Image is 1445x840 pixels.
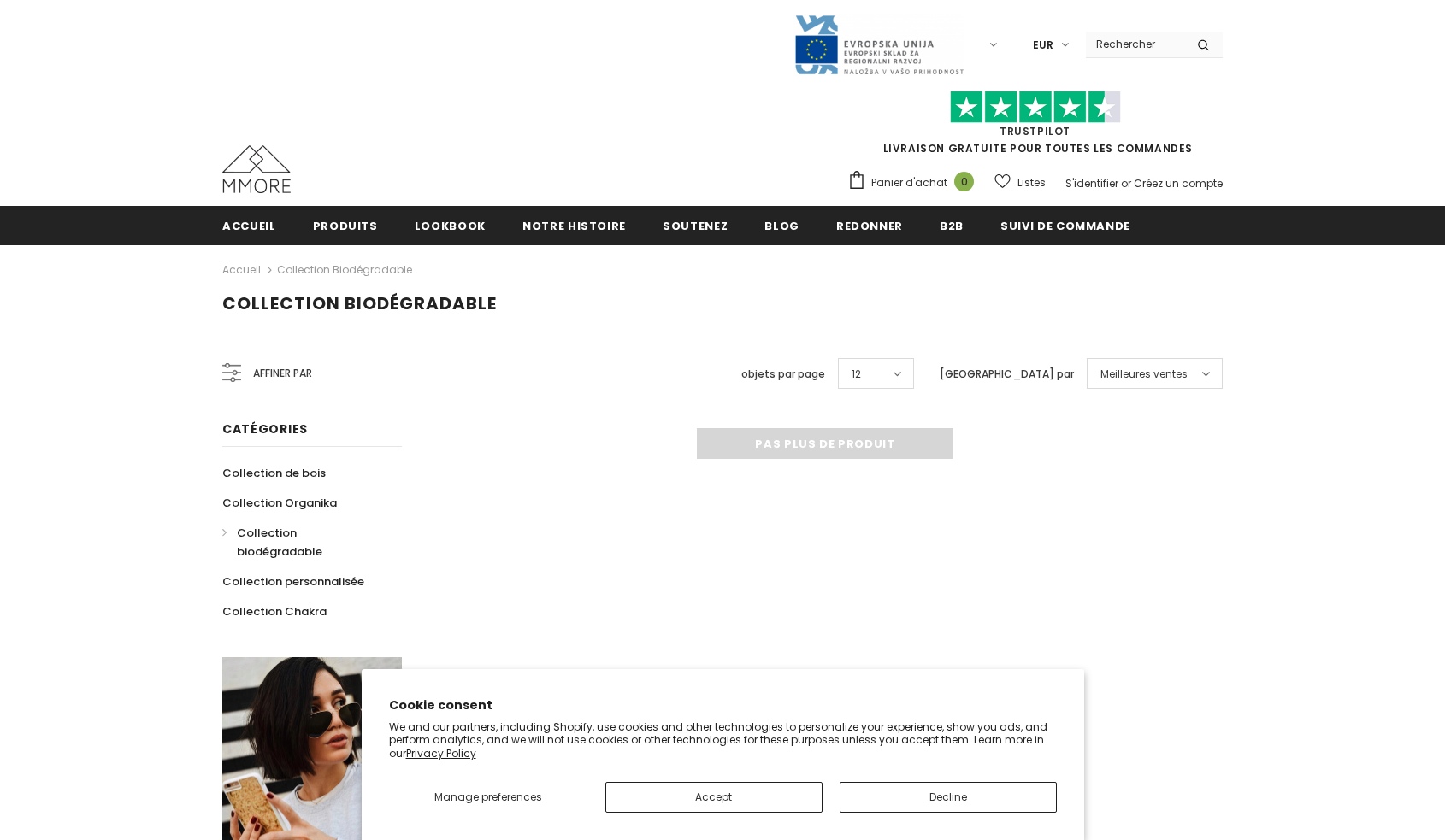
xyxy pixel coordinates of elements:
[253,364,312,383] span: Affiner par
[940,366,1074,383] label: [GEOGRAPHIC_DATA] par
[605,782,823,813] button: Accept
[954,172,974,191] span: 0
[222,218,276,234] span: Accueil
[950,91,1121,124] img: Faites confiance aux étoiles pilotes
[871,174,947,191] span: Panier d'achat
[836,218,903,234] span: Redonner
[313,206,378,244] a: Produits
[222,291,497,315] span: Collection biodégradable
[222,488,337,518] a: Collection Organika
[415,206,486,244] a: Lookbook
[1086,32,1184,56] input: Search Site
[1000,124,1070,138] a: TrustPilot
[1134,176,1223,191] a: Créez un compte
[663,218,728,234] span: soutenez
[222,518,383,567] a: Collection biodégradable
[793,14,964,76] img: Javni Razpis
[222,206,276,244] a: Accueil
[389,782,588,813] button: Manage preferences
[434,790,542,804] span: Manage preferences
[222,420,308,438] span: Catégories
[852,366,861,383] span: 12
[389,696,1057,714] h2: Cookie consent
[522,206,626,244] a: Notre histoire
[222,567,364,596] a: Collection personnalisée
[313,218,378,234] span: Produits
[222,145,291,193] img: Cas MMORE
[1065,176,1118,191] a: S'identifier
[277,262,412,277] a: Collection biodégradable
[840,782,1057,813] button: Decline
[222,465,326,481] span: Collection de bois
[222,596,327,626] a: Collection Chakra
[406,746,476,761] a: Privacy Policy
[1000,206,1130,244] a: Suivi de commande
[764,206,799,244] a: Blog
[847,170,982,196] a: Panier d'achat 0
[1121,176,1131,191] span: or
[994,167,1046,197] a: Listes
[222,573,364,590] span: Collection personnalisée
[847,98,1223,156] span: LIVRAISON GRATUITE POUR TOUTES LES COMMANDES
[222,603,327,620] span: Collection Chakra
[389,720,1057,761] p: We and our partners, including Shopify, use cookies and other technologies to personalize your ex...
[1033,37,1053,54] span: EUR
[940,218,964,234] span: B2B
[522,218,626,234] span: Notre histoire
[222,458,326,488] a: Collection de bois
[1100,366,1188,383] span: Meilleures ventes
[764,218,799,234] span: Blog
[940,206,964,244] a: B2B
[741,366,825,383] label: objets par page
[222,260,261,280] a: Accueil
[793,37,964,51] a: Javni Razpis
[1000,218,1130,234] span: Suivi de commande
[222,495,337,511] span: Collection Organika
[415,218,486,234] span: Lookbook
[663,206,728,244] a: soutenez
[237,525,322,560] span: Collection biodégradable
[836,206,903,244] a: Redonner
[1017,174,1046,191] span: Listes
